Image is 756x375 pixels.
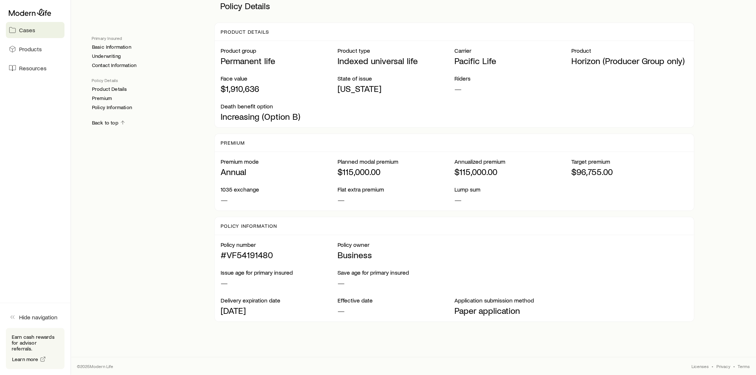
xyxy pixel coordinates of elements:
a: Product Details [92,86,127,92]
div: Earn cash rewards for advisor referrals.Learn more [6,328,64,369]
p: Target premium [571,158,688,165]
p: Premium mode [221,158,338,165]
p: Delivery expiration date [221,297,338,304]
span: • [733,363,735,369]
a: Products [6,41,64,57]
p: Earn cash rewards for advisor referrals. [12,334,59,352]
p: Indexed universal life [338,56,454,66]
p: Pacific Life [454,56,571,66]
p: Issue age for primary insured [221,269,338,276]
p: — [338,305,454,316]
p: Policy Details [92,77,203,83]
p: — [221,278,338,288]
span: Hide navigation [19,313,58,321]
p: Application submission method [454,297,571,304]
p: Carrier [454,47,571,54]
p: — [454,194,571,205]
a: Contact Information [92,62,137,68]
p: $96,755.00 [571,167,688,177]
p: Lump sum [454,186,571,193]
p: Increasing (Option B) [221,111,338,122]
p: [DATE] [221,305,338,316]
p: — [221,194,338,205]
a: Policy Information [92,104,132,111]
p: Annualized premium [454,158,571,165]
a: Resources [6,60,64,76]
p: Paper application [454,305,571,316]
span: • [712,363,713,369]
p: Primary Insured [92,35,203,41]
p: Business [338,250,454,260]
p: Product group [221,47,338,54]
p: — [338,278,454,288]
p: — [338,194,454,205]
p: © 2025 Modern Life [77,363,114,369]
button: Hide navigation [6,309,64,325]
p: Annual [221,167,338,177]
p: Policy number [221,241,338,248]
a: Basic Information [92,44,132,50]
a: Privacy [716,363,730,369]
p: Premium [221,140,245,146]
a: Premium [92,95,112,101]
p: [US_STATE] [338,83,454,94]
p: Flat extra premium [338,186,454,193]
a: Back to top [92,119,126,126]
a: Licenses [692,363,709,369]
a: Cases [6,22,64,38]
p: Permanent life [221,56,338,66]
p: — [454,83,571,94]
p: Death benefit option [221,103,338,110]
p: Product [571,47,688,54]
span: Products [19,45,42,53]
p: Save age for primary insured [338,269,454,276]
p: $115,000.00 [454,167,571,177]
p: 1035 exchange [221,186,338,193]
p: Face value [221,75,338,82]
p: Policy Information [221,223,277,229]
p: $115,000.00 [338,167,454,177]
p: State of issue [338,75,454,82]
p: Policy owner [338,241,454,248]
span: Learn more [12,357,38,362]
p: Product type [338,47,454,54]
a: Underwriting [92,53,121,59]
p: Riders [454,75,571,82]
span: Cases [19,26,35,34]
a: Terms [738,363,750,369]
p: Effective date [338,297,454,304]
p: #VF54191480 [221,250,338,260]
p: $1,910,636 [221,83,338,94]
p: Product Details [221,29,269,35]
p: Planned modal premium [338,158,454,165]
p: Horizon (Producer Group only) [571,56,688,66]
span: Resources [19,64,47,72]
